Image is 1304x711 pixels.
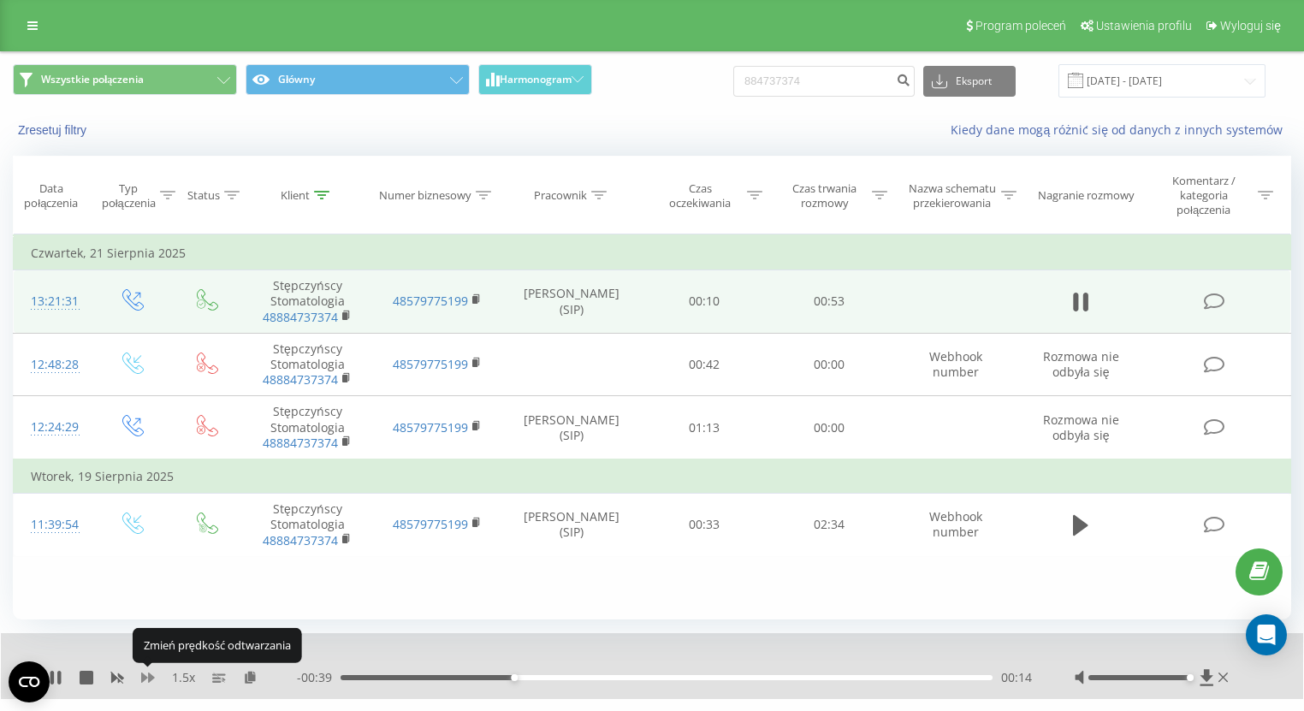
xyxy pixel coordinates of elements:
[534,188,587,203] div: Pracownik
[393,356,468,372] a: 48579775199
[393,293,468,309] a: 48579775199
[14,459,1291,494] td: Wtorek, 19 Sierpnia 2025
[1038,188,1135,203] div: Nagranie rozmowy
[502,270,642,334] td: [PERSON_NAME] (SIP)
[393,516,468,532] a: 48579775199
[1043,412,1119,443] span: Rozmowa nie odbyła się
[907,181,998,210] div: Nazwa schematu przekierowania
[767,494,892,557] td: 02:34
[767,396,892,459] td: 00:00
[9,661,50,702] button: Open CMP widget
[500,74,572,86] span: Harmonogram
[133,628,302,662] div: Zmień prędkość odtwarzania
[13,122,95,138] button: Zresetuj filtry
[31,411,76,444] div: 12:24:29
[1096,19,1192,33] span: Ustawienia profilu
[263,435,338,451] a: 48884737374
[172,669,195,686] span: 1.5 x
[642,270,767,334] td: 00:10
[102,181,156,210] div: Typ połączenia
[14,181,89,210] div: Data połączenia
[31,348,76,382] div: 12:48:28
[393,419,468,435] a: 48579775199
[31,285,76,318] div: 13:21:31
[243,396,373,459] td: Stępczyńscy Stomatologia
[767,333,892,396] td: 00:00
[263,532,338,548] a: 48884737374
[243,494,373,557] td: Stępczyńscy Stomatologia
[297,669,341,686] span: - 00:39
[1188,674,1194,681] div: Accessibility label
[892,333,1022,396] td: Webhook number
[767,270,892,334] td: 00:53
[281,188,310,203] div: Klient
[502,494,642,557] td: [PERSON_NAME] (SIP)
[1043,348,1119,380] span: Rozmowa nie odbyła się
[1246,614,1287,655] div: Open Intercom Messenger
[14,236,1291,270] td: Czwartek, 21 Sierpnia 2025
[243,333,373,396] td: Stępczyńscy Stomatologia
[892,494,1022,557] td: Webhook number
[502,396,642,459] td: [PERSON_NAME] (SIP)
[246,64,470,95] button: Główny
[657,181,743,210] div: Czas oczekiwania
[243,270,373,334] td: Stępczyńscy Stomatologia
[263,309,338,325] a: 48884737374
[478,64,592,95] button: Harmonogram
[642,333,767,396] td: 00:42
[511,674,518,681] div: Accessibility label
[642,494,767,557] td: 00:33
[642,396,767,459] td: 01:13
[187,188,220,203] div: Status
[31,508,76,542] div: 11:39:54
[975,19,1066,33] span: Program poleceń
[923,66,1016,97] button: Eksport
[1001,669,1032,686] span: 00:14
[263,371,338,388] a: 48884737374
[1220,19,1281,33] span: Wyloguj się
[13,64,237,95] button: Wszystkie połączenia
[782,181,868,210] div: Czas trwania rozmowy
[951,121,1291,138] a: Kiedy dane mogą różnić się od danych z innych systemów
[733,66,915,97] input: Wyszukiwanie według numeru
[41,73,144,86] span: Wszystkie połączenia
[379,188,471,203] div: Numer biznesowy
[1153,174,1254,217] div: Komentarz / kategoria połączenia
